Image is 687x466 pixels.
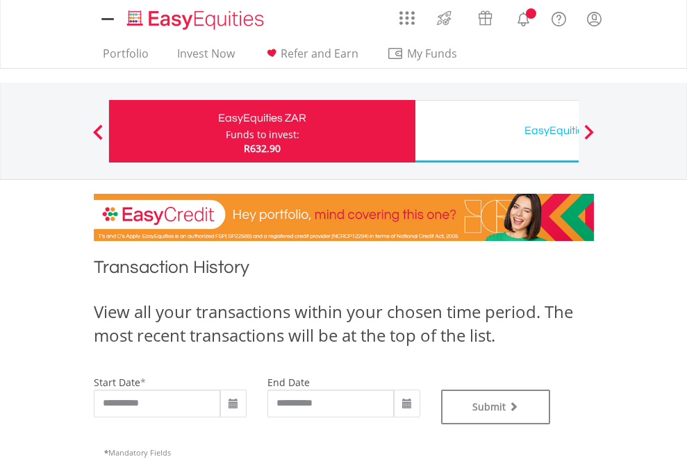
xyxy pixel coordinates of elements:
span: Mandatory Fields [104,447,171,458]
span: My Funds [387,44,478,63]
label: end date [267,376,310,389]
img: EasyEquities_Logo.png [124,8,270,31]
a: Refer and Earn [258,47,364,68]
div: EasyEquities ZAR [117,108,407,128]
a: FAQ's and Support [541,3,577,31]
a: Vouchers [465,3,506,29]
a: Portfolio [97,47,154,68]
div: Funds to invest: [226,128,299,142]
button: Submit [441,390,551,424]
h1: Transaction History [94,255,594,286]
img: grid-menu-icon.svg [399,10,415,26]
a: Home page [122,3,270,31]
label: start date [94,376,140,389]
a: Notifications [506,3,541,31]
a: My Profile [577,3,612,34]
div: View all your transactions within your chosen time period. The most recent transactions will be a... [94,300,594,348]
span: R632.90 [244,142,281,155]
img: EasyCredit Promotion Banner [94,194,594,241]
a: AppsGrid [390,3,424,26]
a: Invest Now [172,47,240,68]
button: Next [575,131,603,145]
img: thrive-v2.svg [433,7,456,29]
img: vouchers-v2.svg [474,7,497,29]
span: Refer and Earn [281,46,358,61]
button: Previous [84,131,112,145]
